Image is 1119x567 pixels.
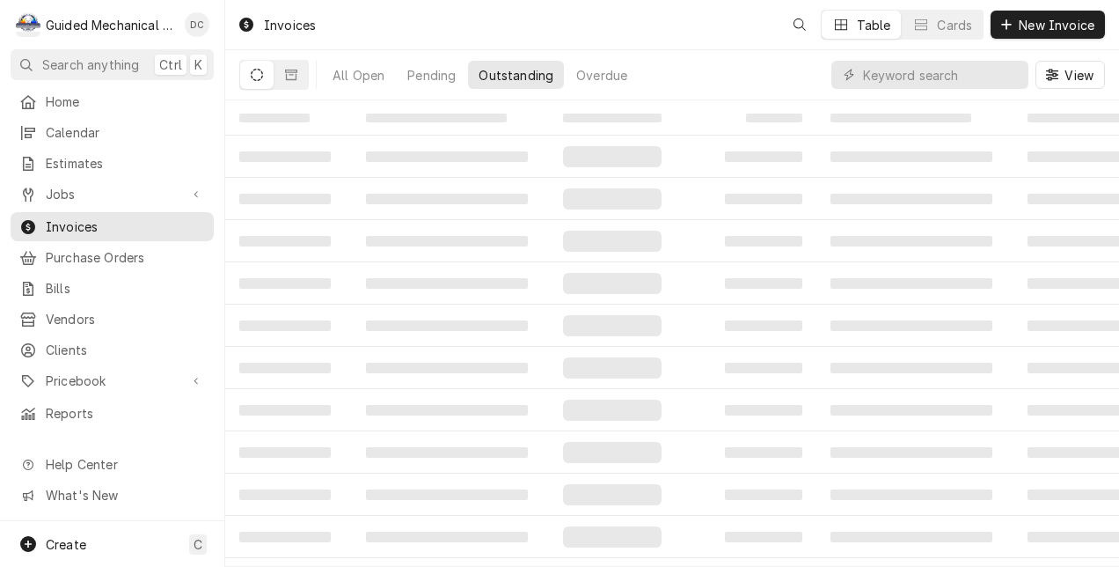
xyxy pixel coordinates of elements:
span: ‌ [830,114,971,122]
a: Go to Jobs [11,180,214,209]
span: ‌ [830,278,992,289]
span: ‌ [366,278,528,289]
span: ‌ [366,151,528,162]
span: ‌ [563,146,662,167]
a: Home [11,87,214,116]
div: All Open [333,66,384,85]
div: Table [857,16,891,34]
a: Go to What's New [11,481,214,510]
span: Search anything [42,55,139,74]
input: Keyword search [863,61,1020,89]
span: Calendar [46,123,205,142]
span: ‌ [563,526,662,548]
span: ‌ [366,236,528,247]
div: Pending [407,66,456,85]
a: Bills [11,274,214,303]
div: Outstanding [479,66,553,85]
span: K [194,55,202,74]
a: Clients [11,335,214,364]
span: ‌ [366,320,528,331]
span: ‌ [239,194,331,204]
span: ‌ [830,236,992,247]
span: ‌ [563,315,662,336]
span: ‌ [366,447,528,458]
span: ‌ [239,114,310,122]
a: Go to Help Center [11,450,214,479]
span: ‌ [725,447,802,458]
a: Purchase Orders [11,243,214,272]
span: ‌ [830,447,992,458]
span: ‌ [725,194,802,204]
span: New Invoice [1015,16,1098,34]
button: Open search [786,11,814,39]
button: Search anythingCtrlK [11,49,214,80]
span: ‌ [725,278,802,289]
button: New Invoice [991,11,1105,39]
span: Vendors [46,310,205,328]
table: Outstanding Invoices List Loading [225,100,1119,567]
div: DC [185,12,209,37]
span: ‌ [366,114,507,122]
span: ‌ [563,114,662,122]
span: ‌ [239,236,331,247]
span: ‌ [366,532,528,542]
span: Estimates [46,154,205,173]
span: ‌ [563,400,662,421]
a: Calendar [11,118,214,147]
span: Ctrl [159,55,182,74]
div: Overdue [576,66,627,85]
span: ‌ [725,236,802,247]
span: ‌ [366,405,528,416]
span: Bills [46,279,205,298]
span: ‌ [725,320,802,331]
a: Invoices [11,212,214,241]
span: ‌ [830,405,992,416]
span: ‌ [563,231,662,252]
span: What's New [46,486,203,504]
a: Estimates [11,149,214,178]
span: ‌ [239,490,331,500]
span: ‌ [563,442,662,463]
span: C [194,535,202,554]
span: ‌ [239,320,331,331]
span: Home [46,92,205,111]
span: ‌ [830,320,992,331]
span: Purchase Orders [46,248,205,267]
span: ‌ [239,278,331,289]
span: ‌ [563,357,662,379]
div: Daniel Cornell's Avatar [185,12,209,37]
a: Vendors [11,305,214,334]
div: Guided Mechanical Services, LLC's Avatar [16,12,40,37]
span: ‌ [366,194,528,204]
span: ‌ [366,363,528,373]
a: Reports [11,399,214,428]
span: ‌ [563,273,662,294]
span: Pricebook [46,372,179,390]
span: ‌ [725,490,802,500]
span: ‌ [725,405,802,416]
span: Invoices [46,217,205,236]
a: Go to Pricebook [11,366,214,395]
span: ‌ [830,490,992,500]
span: ‌ [725,532,802,542]
span: ‌ [239,405,331,416]
span: Help Center [46,455,203,474]
span: ‌ [830,194,992,204]
span: ‌ [239,447,331,458]
span: ‌ [830,151,992,162]
span: View [1061,66,1097,85]
span: ‌ [239,151,331,162]
span: ‌ [563,484,662,505]
span: ‌ [725,363,802,373]
span: Clients [46,341,205,359]
span: Jobs [46,185,179,203]
span: ‌ [366,490,528,500]
span: Create [46,537,86,552]
div: Cards [937,16,972,34]
span: ‌ [830,532,992,542]
span: Reports [46,404,205,423]
button: View [1035,61,1105,89]
span: ‌ [830,363,992,373]
span: ‌ [725,151,802,162]
div: G [16,12,40,37]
